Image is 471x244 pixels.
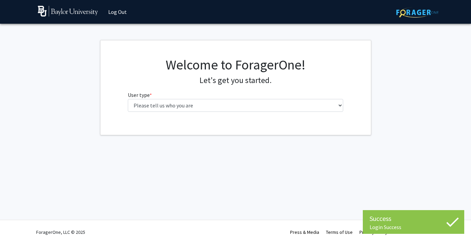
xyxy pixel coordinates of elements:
img: Baylor University Logo [38,6,98,17]
h4: Let's get you started. [128,76,343,85]
div: Login Success [370,224,457,230]
h1: Welcome to ForagerOne! [128,57,343,73]
label: User type [128,91,152,99]
div: Success [370,213,457,224]
a: Privacy Policy [359,229,387,235]
a: Terms of Use [326,229,353,235]
a: Press & Media [290,229,319,235]
div: ForagerOne, LLC © 2025 [36,220,85,244]
iframe: Chat [5,213,29,239]
img: ForagerOne Logo [396,7,439,18]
